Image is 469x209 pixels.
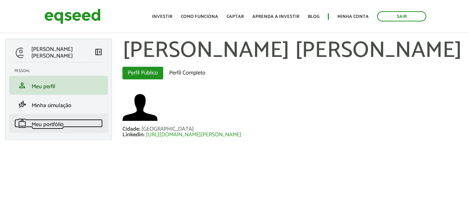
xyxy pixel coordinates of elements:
[14,69,108,73] h2: Pessoal
[122,39,464,63] h1: [PERSON_NAME] [PERSON_NAME]
[141,126,194,132] div: [GEOGRAPHIC_DATA]
[337,14,369,19] a: Minha conta
[122,90,158,125] a: Ver perfil do usuário.
[94,48,103,58] a: Colapsar menu
[32,101,71,110] span: Minha simulação
[9,114,108,133] li: Meu portfólio
[31,46,95,59] p: [PERSON_NAME] [PERSON_NAME]
[146,132,241,138] a: [URL][DOMAIN_NAME][PERSON_NAME]
[14,119,103,128] a: workMeu portfólio
[139,124,140,134] span: :
[252,14,299,19] a: Aprenda a investir
[122,90,158,125] img: Foto de JORGE ALEXANDRE KUSER
[152,14,172,19] a: Investir
[164,67,211,79] a: Perfil Completo
[9,95,108,114] li: Minha simulação
[14,100,103,109] a: finance_modeMinha simulação
[122,67,163,79] a: Perfil Público
[377,11,426,21] a: Sair
[18,119,26,128] span: work
[18,100,26,109] span: finance_mode
[18,81,26,90] span: person
[32,120,64,129] span: Meu portfólio
[32,82,55,91] span: Meu perfil
[9,76,108,95] li: Meu perfil
[144,130,145,139] span: :
[181,14,218,19] a: Como funciona
[44,7,101,26] img: EqSeed
[308,14,319,19] a: Blog
[122,132,146,138] div: Linkedin
[94,48,103,56] span: left_panel_close
[122,126,141,132] div: Cidade
[14,81,103,90] a: personMeu perfil
[227,14,244,19] a: Captar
